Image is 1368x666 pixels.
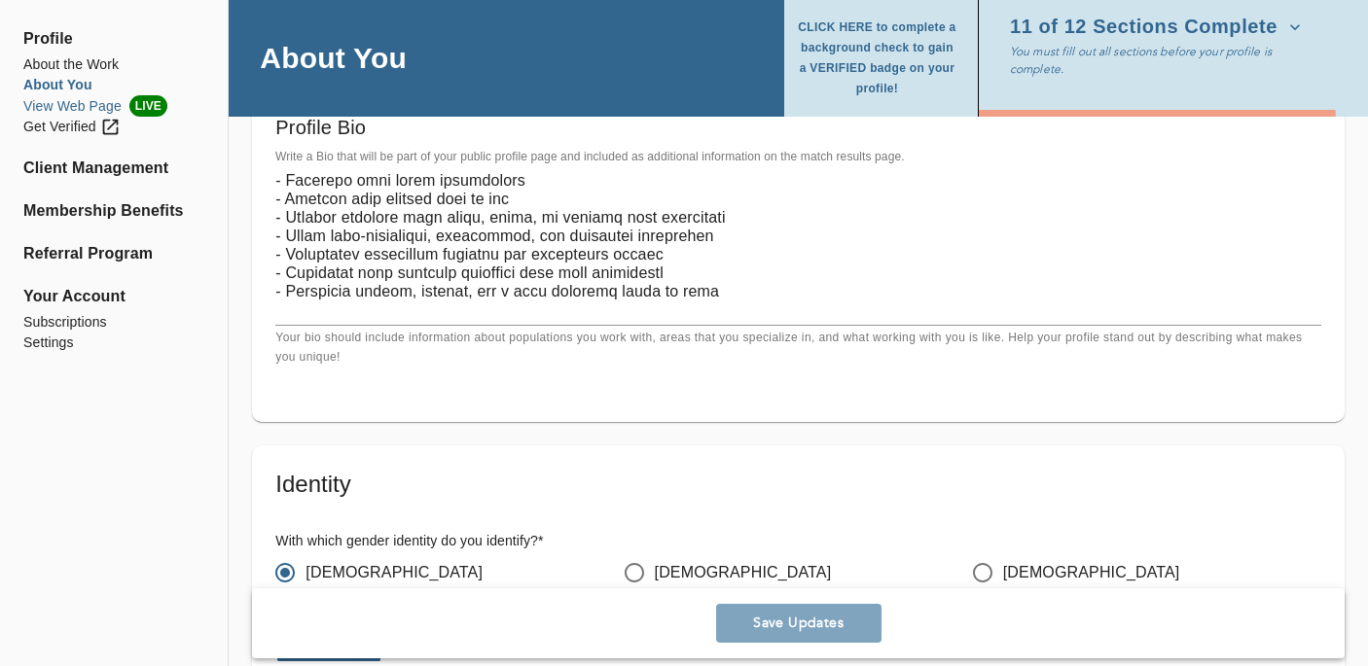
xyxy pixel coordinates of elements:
li: View Web Page [23,95,204,117]
span: [DEMOGRAPHIC_DATA] [306,561,483,584]
span: [DEMOGRAPHIC_DATA] [655,561,832,584]
textarea: Lo, I’d Sitamet Consectetur (adi/eli), sed D’e t Incid Utlab etdol mag aliquaeni adm veniam quisn... [275,171,1321,319]
span: LIVE [129,95,167,117]
div: Get Verified [23,117,121,137]
a: Referral Program [23,242,204,265]
span: Profile [23,27,204,51]
p: Your bio should include information about populations you work with, areas that you specialize in... [275,329,1321,368]
p: You must fill out all sections before your profile is complete. [1010,43,1314,78]
a: Get Verified [23,117,204,137]
a: Settings [23,333,204,353]
a: About the Work [23,54,204,75]
a: Membership Benefits [23,199,204,223]
a: Subscriptions [23,312,204,333]
a: About You [23,75,204,95]
label: Write a Bio that will be part of your public profile page and included as additional information ... [275,152,905,163]
button: 11 of 12 Sections Complete [1010,12,1309,43]
span: 11 of 12 Sections Complete [1010,18,1301,37]
span: CLICK HERE to complete a background check to gain a VERIFIED badge on your profile! [796,18,958,99]
span: [DEMOGRAPHIC_DATA] [1003,561,1180,584]
button: CLICK HERE to complete a background check to gain a VERIFIED badge on your profile! [796,12,966,105]
span: Your Account [23,285,204,308]
h5: Identity [275,469,1321,500]
h4: About You [260,40,407,76]
h6: With which gender identity do you identify? * [275,531,1321,552]
a: View Web PageLIVE [23,95,204,117]
h6: Profile Bio [275,112,1321,143]
a: Client Management [23,157,204,180]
